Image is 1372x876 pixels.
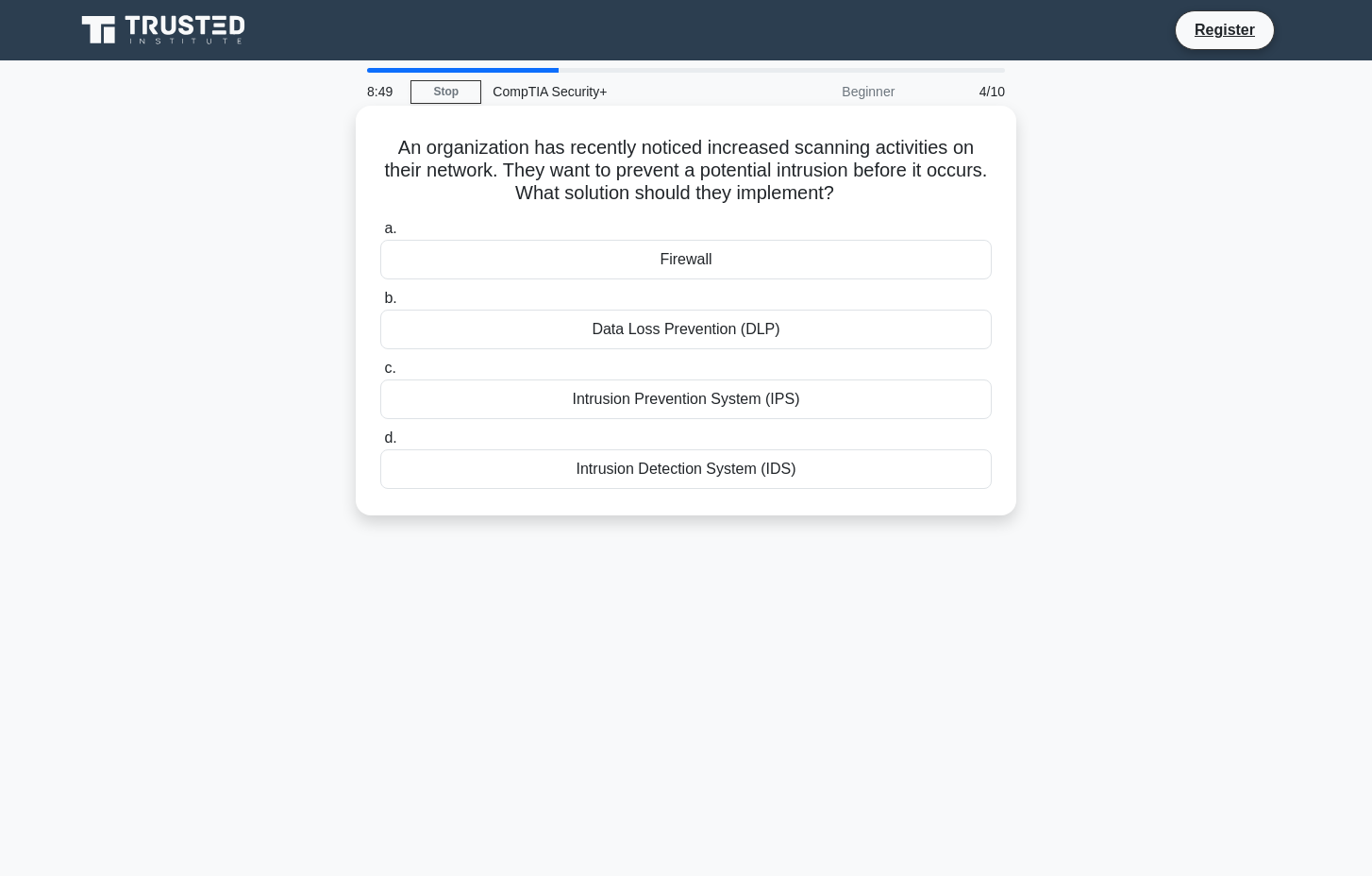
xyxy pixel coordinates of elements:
[380,240,992,279] div: Firewall
[384,430,396,446] span: d.
[384,220,396,236] span: a.
[380,449,992,489] div: Intrusion Detection System (IDS)
[378,136,994,206] h5: An organization has recently noticed increased scanning activities on their network. They want to...
[384,360,395,376] span: c.
[380,310,992,349] div: Data Loss Prevention (DLP)
[741,73,906,110] div: Beginner
[481,73,741,110] div: CompTIA Security+
[356,73,410,110] div: 8:49
[410,80,481,104] a: Stop
[906,73,1016,110] div: 4/10
[380,379,992,419] div: Intrusion Prevention System (IPS)
[1183,18,1266,42] a: Register
[384,290,396,306] span: b.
